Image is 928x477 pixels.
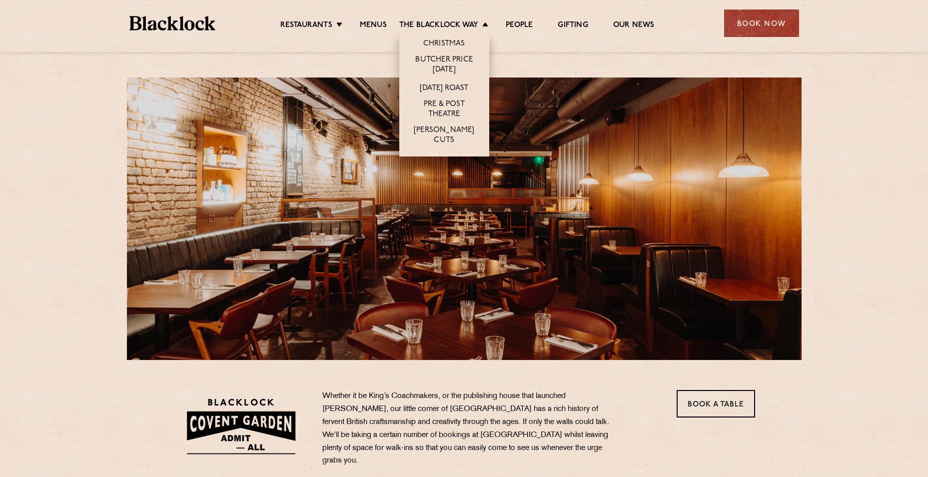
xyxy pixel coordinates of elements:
a: [DATE] Roast [420,83,468,94]
a: Menus [360,20,387,31]
a: Book a Table [677,390,755,417]
img: BLA_1470_CoventGarden_Website_Solid.svg [173,390,307,462]
a: Restaurants [280,20,332,31]
a: [PERSON_NAME] Cuts [409,125,479,146]
a: Christmas [423,39,465,50]
a: People [506,20,533,31]
a: Our News [613,20,655,31]
p: Whether it be King’s Coachmakers, or the publishing house that launched [PERSON_NAME], our little... [322,390,617,467]
a: The Blacklock Way [399,20,478,31]
div: Book Now [724,9,799,37]
a: Gifting [558,20,588,31]
img: BL_Textured_Logo-footer-cropped.svg [129,16,216,30]
a: Butcher Price [DATE] [409,55,479,76]
a: Pre & Post Theatre [409,99,479,120]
